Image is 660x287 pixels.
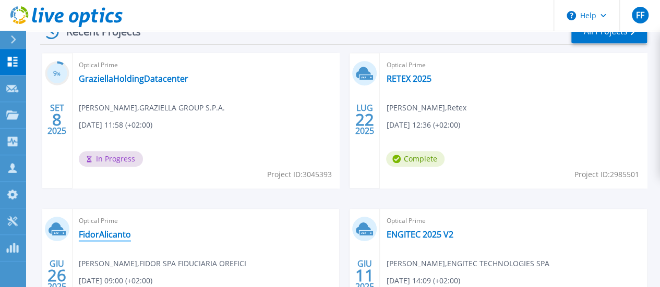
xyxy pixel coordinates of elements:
span: 8 [52,115,62,124]
a: FidorAlicanto [79,229,131,240]
span: [DATE] 09:00 (+02:00) [79,275,152,286]
span: Optical Prime [79,215,333,227]
a: All Projects [571,20,647,43]
span: Project ID: 2985501 [574,169,639,180]
span: [DATE] 11:58 (+02:00) [79,119,152,131]
div: LUG 2025 [355,101,375,139]
h3: 9 [45,68,69,80]
span: 26 [47,271,66,280]
div: Recent Projects [40,19,155,44]
span: 22 [355,115,374,124]
span: In Progress [79,151,143,167]
span: Complete [386,151,445,167]
a: RETEX 2025 [386,73,431,84]
a: ENGITEC 2025 V2 [386,229,453,240]
span: Optical Prime [386,59,641,71]
span: [PERSON_NAME] , Retex [386,102,466,114]
div: SET 2025 [47,101,67,139]
span: Optical Prime [79,59,333,71]
a: GraziellaHoldingDatacenter [79,73,188,84]
span: Optical Prime [386,215,641,227]
span: [DATE] 14:09 (+02:00) [386,275,460,286]
span: [PERSON_NAME] , FIDOR SPA FIDUCIARIA OREFICI [79,258,246,269]
span: % [57,71,61,77]
span: FF [635,11,644,19]
span: [DATE] 12:36 (+02:00) [386,119,460,131]
span: 11 [355,271,374,280]
span: Project ID: 3045393 [267,169,331,180]
span: [PERSON_NAME] , ENGITEC TECHNOLOGIES SPA [386,258,549,269]
span: [PERSON_NAME] , GRAZIELLA GROUP S.P.A. [79,102,225,114]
